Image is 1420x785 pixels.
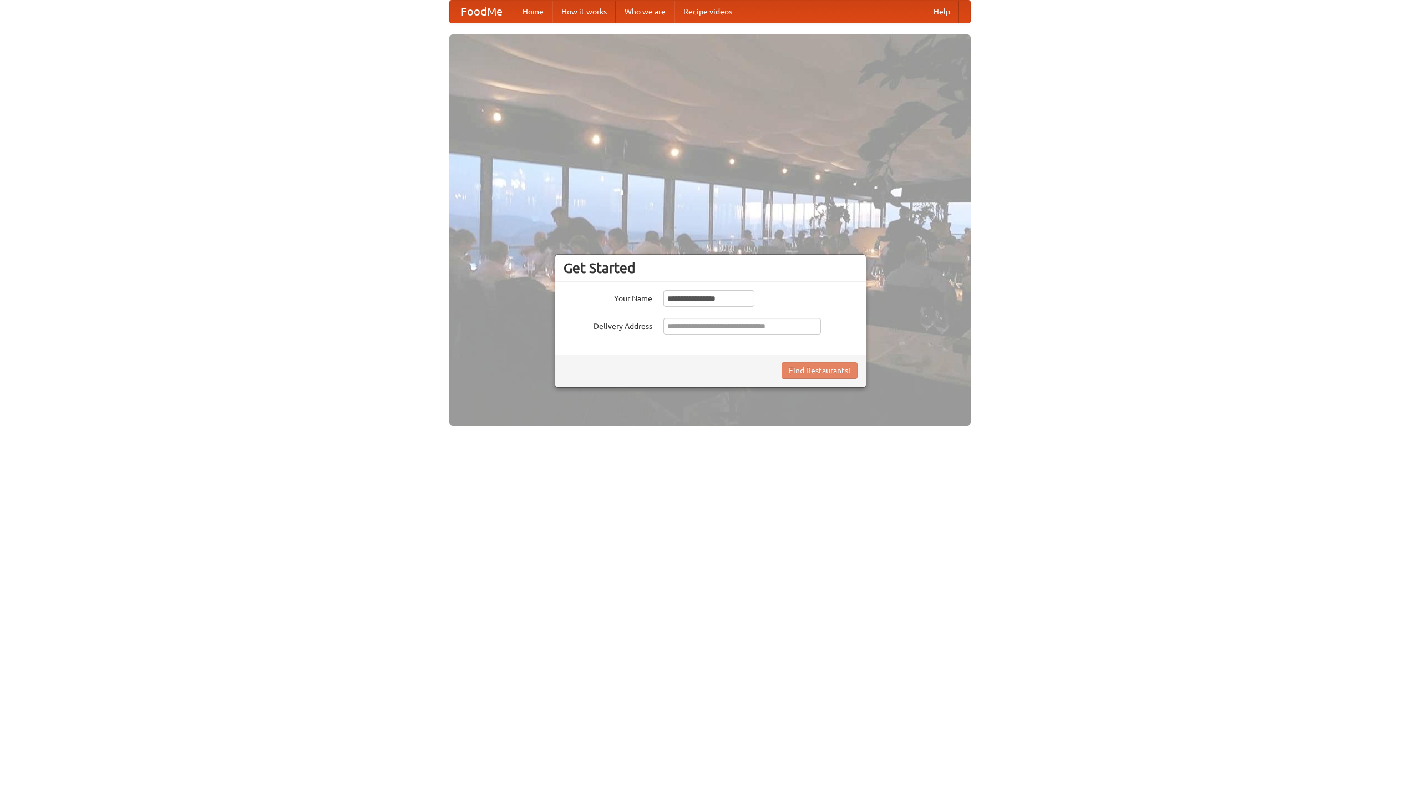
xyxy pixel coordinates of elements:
label: Delivery Address [564,318,652,332]
label: Your Name [564,290,652,304]
a: Who we are [616,1,674,23]
a: Help [925,1,959,23]
a: Home [514,1,552,23]
h3: Get Started [564,260,858,276]
button: Find Restaurants! [782,362,858,379]
a: How it works [552,1,616,23]
a: FoodMe [450,1,514,23]
a: Recipe videos [674,1,741,23]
